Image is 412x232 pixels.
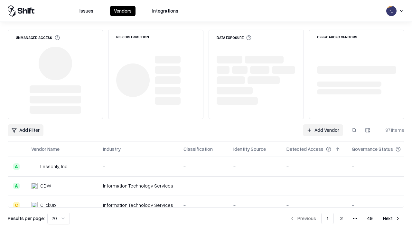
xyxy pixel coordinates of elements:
[286,213,404,224] nav: pagination
[335,213,348,224] button: 2
[13,163,20,170] div: A
[8,124,43,136] button: Add Filter
[362,213,378,224] button: 49
[103,163,173,170] div: -
[103,202,173,208] div: Information Technology Services
[286,146,323,152] div: Detected Access
[16,35,60,40] div: Unmanaged Access
[379,213,404,224] button: Next
[31,202,38,208] img: ClickUp
[110,6,136,16] button: Vendors
[183,163,223,170] div: -
[352,182,411,189] div: -
[183,202,223,208] div: -
[233,202,276,208] div: -
[183,182,223,189] div: -
[103,182,173,189] div: Information Technology Services
[317,35,357,39] div: Offboarded Vendors
[233,163,276,170] div: -
[31,146,60,152] div: Vendor Name
[8,215,45,222] p: Results per page:
[352,146,393,152] div: Governance Status
[31,183,38,189] img: CDW
[76,6,97,16] button: Issues
[286,163,342,170] div: -
[31,163,38,170] img: Lessonly, Inc.
[103,146,121,152] div: Industry
[379,127,404,133] div: 971 items
[352,163,411,170] div: -
[40,202,56,208] div: ClickUp
[286,202,342,208] div: -
[303,124,343,136] a: Add Vendor
[40,163,68,170] div: Lessonly, Inc.
[217,35,251,40] div: Data Exposure
[13,183,20,189] div: A
[286,182,342,189] div: -
[352,202,411,208] div: -
[13,202,20,208] div: C
[116,35,149,39] div: Risk Distribution
[233,182,276,189] div: -
[40,182,51,189] div: CDW
[148,6,182,16] button: Integrations
[321,213,334,224] button: 1
[233,146,266,152] div: Identity Source
[183,146,213,152] div: Classification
